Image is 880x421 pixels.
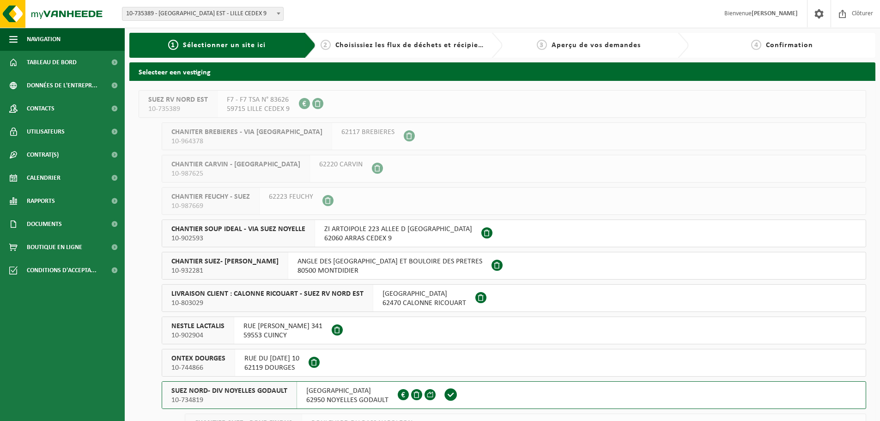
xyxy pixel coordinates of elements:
[168,40,178,50] span: 1
[341,128,394,137] span: 62117 BREBIERES
[552,42,641,49] span: Aperçu de vos demandes
[162,220,866,247] button: CHANTIER SOUP IDEAL - VIA SUEZ NOYELLE 10-902593 ZI ARTOIPOLE 223 ALLEE D [GEOGRAPHIC_DATA]62060 ...
[27,236,82,259] span: Boutique en ligne
[171,192,250,201] span: CHANTIER FEUCHY - SUEZ
[27,143,59,166] span: Contrat(s)
[243,331,322,340] span: 59553 CUINCY
[306,396,388,405] span: 62950 NOYELLES GODAULT
[297,266,482,275] span: 80500 MONTDIDIER
[171,169,300,178] span: 10-987625
[537,40,547,50] span: 3
[171,396,287,405] span: 10-734819
[752,10,798,17] strong: [PERSON_NAME]
[27,74,97,97] span: Données de l'entrepr...
[27,51,77,74] span: Tableau de bord
[122,7,283,20] span: 10-735389 - SUEZ RV NORD EST - LILLE CEDEX 9
[227,95,290,104] span: F7 - F7 TSA N° 83626
[148,104,208,114] span: 10-735389
[27,120,65,143] span: Utilisateurs
[324,234,472,243] span: 62060 ARRAS CEDEX 9
[171,201,250,211] span: 10-987669
[321,40,331,50] span: 2
[27,213,62,236] span: Documents
[297,257,482,266] span: ANGLE DES [GEOGRAPHIC_DATA] ET BOULOIRE DES PRETRES
[162,349,866,377] button: ONTEX DOURGES 10-744866 RUE DU [DATE] 1062119 DOURGES
[129,62,875,80] h2: Selecteer een vestiging
[306,386,388,396] span: [GEOGRAPHIC_DATA]
[27,28,61,51] span: Navigation
[162,317,866,344] button: NESTLE LACTALIS 10-902904 RUE [PERSON_NAME] 34159553 CUINCY
[324,225,472,234] span: ZI ARTOIPOLE 223 ALLEE D [GEOGRAPHIC_DATA]
[244,354,299,363] span: RUE DU [DATE] 10
[27,166,61,189] span: Calendrier
[766,42,813,49] span: Confirmation
[27,259,97,282] span: Conditions d'accepta...
[171,299,364,308] span: 10-803029
[171,137,322,146] span: 10-964378
[27,97,55,120] span: Contacts
[227,104,290,114] span: 59715 LILLE CEDEX 9
[171,289,364,299] span: LIVRAISON CLIENT : CALONNE RICOUART - SUEZ RV NORD EST
[122,7,284,21] span: 10-735389 - SUEZ RV NORD EST - LILLE CEDEX 9
[171,331,225,340] span: 10-902904
[171,225,305,234] span: CHANTIER SOUP IDEAL - VIA SUEZ NOYELLE
[269,192,313,201] span: 62223 FEUCHY
[171,234,305,243] span: 10-902593
[171,160,300,169] span: CHANTIER CARVIN - [GEOGRAPHIC_DATA]
[162,252,866,280] button: CHANTIER SUEZ- [PERSON_NAME] 10-932281 ANGLE DES [GEOGRAPHIC_DATA] ET BOULOIRE DES PRETRES80500 M...
[244,363,299,372] span: 62119 DOURGES
[183,42,266,49] span: Sélectionner un site ici
[171,128,322,137] span: CHANITER BREBIERES - VIA [GEOGRAPHIC_DATA]
[382,289,466,299] span: [GEOGRAPHIC_DATA]
[162,284,866,312] button: LIVRAISON CLIENT : CALONNE RICOUART - SUEZ RV NORD EST 10-803029 [GEOGRAPHIC_DATA]62470 CALONNE R...
[27,189,55,213] span: Rapports
[751,40,761,50] span: 4
[319,160,363,169] span: 62220 CARVIN
[148,95,208,104] span: SUEZ RV NORD EST
[335,42,489,49] span: Choisissiez les flux de déchets et récipients
[382,299,466,308] span: 62470 CALONNE RICOUART
[171,363,225,372] span: 10-744866
[171,322,225,331] span: NESTLE LACTALIS
[171,354,225,363] span: ONTEX DOURGES
[162,381,866,409] button: SUEZ NORD- DIV NOYELLES GODAULT 10-734819 [GEOGRAPHIC_DATA]62950 NOYELLES GODAULT
[171,266,279,275] span: 10-932281
[171,386,287,396] span: SUEZ NORD- DIV NOYELLES GODAULT
[243,322,322,331] span: RUE [PERSON_NAME] 341
[171,257,279,266] span: CHANTIER SUEZ- [PERSON_NAME]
